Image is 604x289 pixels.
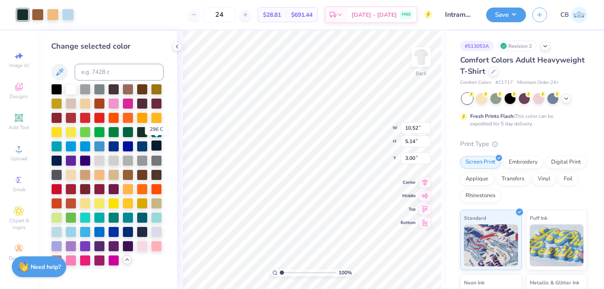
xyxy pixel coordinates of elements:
strong: Fresh Prints Flash: [470,113,515,120]
div: Vinyl [532,173,556,185]
span: Middle [401,193,416,199]
div: # 513053A [460,41,494,51]
span: Center [401,180,416,185]
div: Foil [558,173,578,185]
span: $691.44 [291,10,312,19]
span: Decorate [9,255,29,262]
span: Clipart & logos [4,217,34,231]
span: Standard [464,213,486,222]
div: Applique [460,173,494,185]
span: Top [401,206,416,212]
div: Revision 2 [498,41,536,51]
span: Neon Ink [464,278,484,287]
span: Image AI [9,62,29,69]
span: Add Text [9,124,29,131]
span: FREE [402,12,411,18]
img: Standard [464,224,518,266]
div: Embroidery [503,156,543,169]
span: Minimum Order: 24 + [517,79,559,86]
img: Caroline Beach [571,7,587,23]
div: Digital Print [546,156,586,169]
div: Change selected color [51,41,164,52]
span: Designs [10,93,28,100]
span: Metallic & Glitter Ink [530,278,579,287]
span: $28.81 [263,10,281,19]
div: 296 C [145,123,168,135]
button: Save [486,8,526,22]
span: CB [560,10,569,20]
span: [DATE] - [DATE] [351,10,397,19]
div: Back [416,70,427,77]
span: Greek [13,186,26,193]
img: Back [413,49,430,65]
span: Upload [10,155,27,162]
a: CB [560,7,587,23]
input: Untitled Design [439,6,480,23]
div: This color can be expedited for 5 day delivery. [470,112,573,128]
span: Bottom [401,220,416,226]
div: Transfers [496,173,530,185]
input: – – [203,7,236,22]
img: Puff Ink [530,224,584,266]
span: # C1717 [495,79,513,86]
div: Screen Print [460,156,501,169]
div: Rhinestones [460,190,501,202]
div: Print Type [460,139,587,149]
span: Puff Ink [530,213,547,222]
strong: Need help? [31,263,61,271]
span: Comfort Colors Adult Heavyweight T-Shirt [460,55,585,76]
span: 100 % [338,269,352,276]
span: Comfort Colors [460,79,491,86]
input: e.g. 7428 c [75,64,164,81]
